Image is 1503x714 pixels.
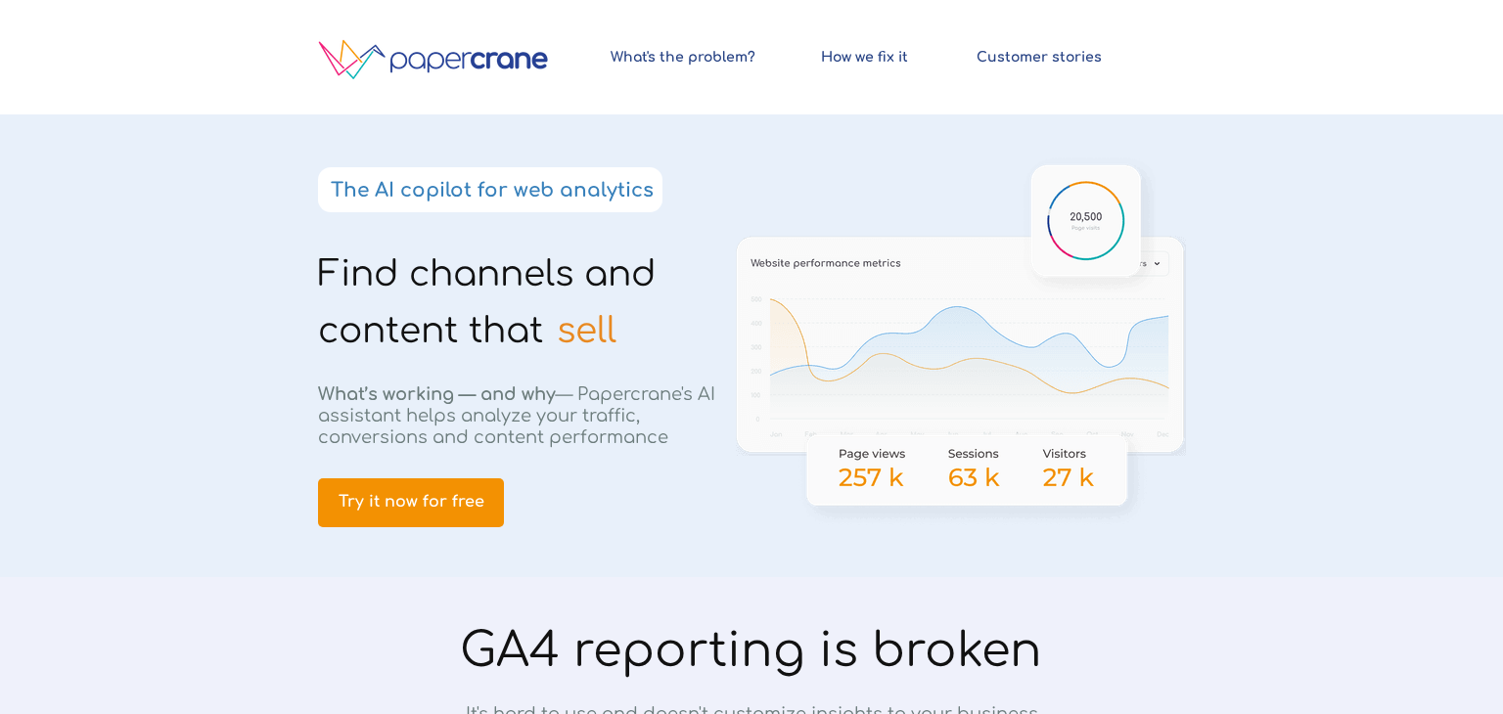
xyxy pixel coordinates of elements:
[318,493,504,512] span: Try it now for free
[803,49,925,66] span: How we fix it
[318,384,715,447] span: — Papercrane's AI assistant helps analyze your traffic, conversions and content performance
[603,40,763,74] a: What's the problem?
[460,625,1042,677] span: GA4 reporting is broken
[967,49,1111,66] span: Customer stories
[331,179,654,201] strong: The AI copilot for web analytics
[318,478,504,527] a: Try it now for free
[967,40,1111,74] a: Customer stories
[318,384,556,404] strong: What’s working — and why
[557,311,616,350] span: sell
[803,40,925,74] a: How we fix it
[318,254,656,350] span: Find channels and content that
[603,49,763,66] span: What's the problem?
